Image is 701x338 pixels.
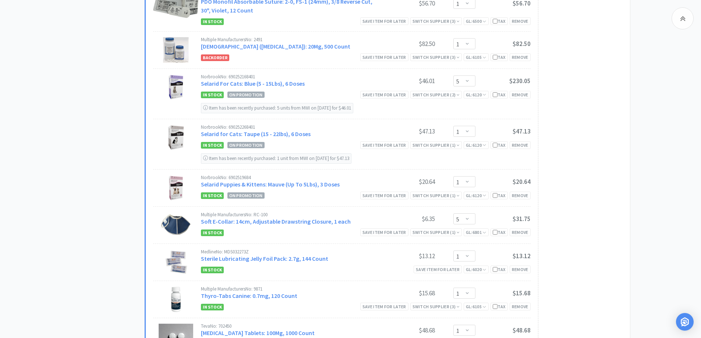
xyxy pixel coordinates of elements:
span: On Promotion [227,92,265,98]
span: $48.68 [513,326,531,334]
div: Remove [510,141,531,149]
span: In Stock [201,18,224,25]
a: Soft E-Collar: 14cm, Adjustable Drawstring Closure, 1 each [201,218,351,225]
img: 682458d69a9e4640b270a834015ee65f_142662.png [164,249,188,275]
span: In Stock [201,142,224,149]
span: GL: 6120 [466,92,486,97]
div: Remove [510,266,531,273]
span: GL: 6500 [466,18,486,24]
span: GL: 6120 [466,142,486,148]
div: Tax [493,266,506,273]
div: Tax [493,229,506,236]
span: On Promotion [227,192,265,199]
img: b94751c7e7294e359b0feed932c7cc7e_319227.png [168,74,184,100]
img: 4cc2dc706d2641c6a5d87b3f8cfdd540_319237.png [168,175,184,201]
div: $13.12 [380,252,435,260]
div: Tax [493,18,506,25]
img: a8f532a7b9954ef2aaf12695c7af3e51_18132.png [163,37,189,63]
img: 892671672b2c4ac1b18b3d1763ef5e58_319277.png [167,125,184,150]
div: Save item for later [360,192,408,199]
span: In Stock [201,230,224,236]
div: Multiple Manufacturers No: RC-100 [201,212,380,217]
div: $47.13 [380,127,435,136]
span: GL: 6105 [466,304,486,309]
div: Item has been recently purchased: 1 unit from MWI on [DATE] for $47.13 [201,153,351,164]
div: Switch Supplier ( 3 ) [413,303,460,310]
span: GL: 6120 [466,193,486,198]
div: Save item for later [414,266,462,273]
div: Multiple Manufacturers No: 2491 [201,37,380,42]
div: $20.64 [380,177,435,186]
a: Selarid Puppies & Kittens: Mauve (Up To 5Lbs), 3 Doses [201,181,340,188]
span: $20.64 [513,178,531,186]
span: $82.50 [513,40,531,48]
span: In Stock [201,304,224,310]
div: Switch Supplier ( 1 ) [413,142,460,149]
span: In Stock [201,267,224,273]
div: Norbrook No: 6902519684 [201,175,380,180]
span: GL: 6801 [466,230,486,235]
span: $15.68 [513,289,531,297]
a: Selarid For Cats: Blue (5 - 15Lbs), 6 Doses [201,80,305,87]
div: Switch Supplier ( 3 ) [413,54,460,61]
a: [DEMOGRAPHIC_DATA] ([MEDICAL_DATA]): 20Mg, 500 Count [201,43,350,50]
div: Switch Supplier ( 1 ) [413,192,460,199]
div: Remove [510,53,531,61]
span: On Promotion [227,142,265,148]
div: Remove [510,192,531,199]
div: $46.01 [380,77,435,85]
div: Save item for later [360,141,408,149]
span: In Stock [201,92,224,98]
span: In Stock [201,192,224,199]
a: Selarid for Cats: Taupe (15 - 22lbs), 6 Doses [201,130,311,138]
span: $47.13 [513,127,531,135]
div: Switch Supplier ( 2 ) [413,91,460,98]
div: Tax [493,142,506,149]
div: Remove [510,91,531,99]
div: Item has been recently purchased: 5 units from MWI on [DATE] for $46.01 [201,103,353,113]
div: Tax [493,303,506,310]
div: Remove [510,228,531,236]
div: Remove [510,303,531,310]
a: Sterile Lubricating Jelly Foil Pack: 2.7g, 144 Count [201,255,328,262]
div: Norbrook No: 690252168401 [201,74,380,79]
div: Teva No: 702450 [201,324,380,328]
span: $13.12 [513,252,531,260]
div: Switch Supplier ( 1 ) [413,229,460,236]
span: $230.05 [509,77,531,85]
div: Remove [510,17,531,25]
a: [MEDICAL_DATA] Tablets: 100Mg, 1000 Count [201,329,315,337]
div: Switch Supplier ( 3 ) [413,18,460,25]
div: $48.68 [380,326,435,335]
div: Save item for later [360,17,408,25]
div: Tax [493,54,506,61]
div: Save item for later [360,303,408,310]
div: $82.50 [380,39,435,48]
span: GL: 6105 [466,54,486,60]
div: Tax [493,192,506,199]
img: 9ea05838bf7443b0b9342bb411b961df_7010.png [170,287,182,312]
img: 64ee5f0e4ba54bbc8e5cb2d0dc9ba6b5_6520.png [159,212,193,238]
a: Thyro-Tabs Canine: 0.7mg, 120 Count [201,292,297,299]
div: Save item for later [360,228,408,236]
span: Backorder [201,54,229,61]
div: Multiple Manufacturers No: 9871 [201,287,380,291]
div: Open Intercom Messenger [676,313,694,331]
div: $15.68 [380,289,435,298]
div: Tax [493,91,506,98]
div: Save item for later [360,91,408,99]
span: $31.75 [513,215,531,223]
div: Norbrook No: 690252268401 [201,125,380,129]
span: GL: 6020 [466,267,486,272]
div: Save item for later [360,53,408,61]
div: $6.35 [380,214,435,223]
div: Medline No: MDS032273Z [201,249,380,254]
